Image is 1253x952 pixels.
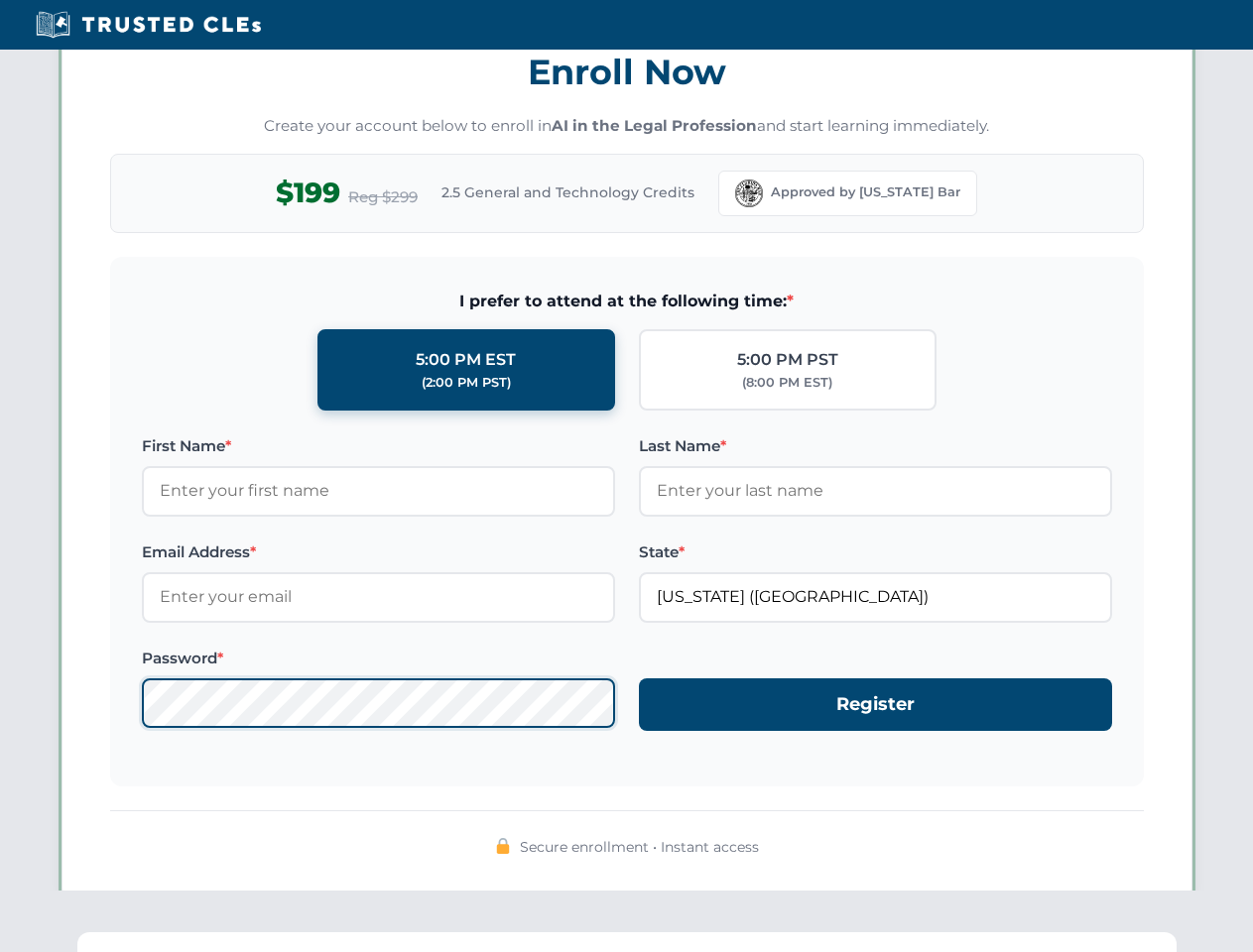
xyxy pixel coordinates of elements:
[416,347,516,373] div: 5:00 PM EST
[639,540,1112,564] label: State
[422,373,511,393] div: (2:00 PM PST)
[639,466,1112,516] input: Enter your last name
[639,434,1112,458] label: Last Name
[735,179,763,207] img: Florida Bar
[30,10,267,40] img: Trusted CLEs
[742,373,832,393] div: (8:00 PM EST)
[276,171,340,215] span: $199
[520,836,759,858] span: Secure enrollment • Instant access
[110,115,1144,138] p: Create your account below to enroll in and start learning immediately.
[737,347,838,373] div: 5:00 PM PST
[639,572,1112,622] input: Florida (FL)
[142,434,615,458] label: First Name
[110,41,1144,103] h3: Enroll Now
[771,182,960,202] span: Approved by [US_STATE] Bar
[552,116,757,135] strong: AI in the Legal Profession
[142,572,615,622] input: Enter your email
[441,181,694,203] span: 2.5 General and Technology Credits
[639,678,1112,731] button: Register
[142,289,1112,314] span: I prefer to attend at the following time:
[142,540,615,564] label: Email Address
[142,647,615,670] label: Password
[142,466,615,516] input: Enter your first name
[348,185,418,209] span: Reg $299
[495,838,511,854] img: 🔒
